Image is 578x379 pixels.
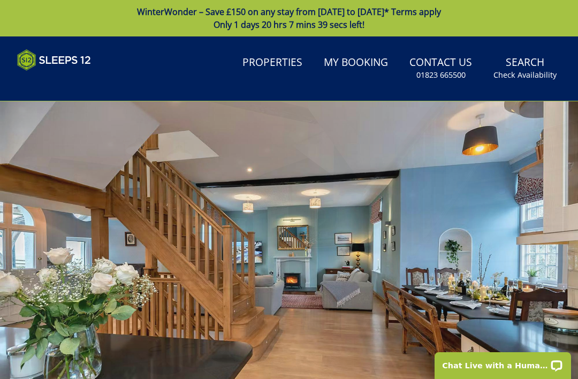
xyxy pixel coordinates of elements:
a: My Booking [320,51,392,75]
a: Contact Us01823 665500 [405,51,476,86]
small: Check Availability [493,70,557,80]
iframe: Customer reviews powered by Trustpilot [12,77,124,86]
a: SearchCheck Availability [489,51,561,86]
small: 01823 665500 [416,70,466,80]
img: Sleeps 12 [17,49,91,71]
a: Properties [238,51,307,75]
iframe: LiveChat chat widget [428,345,578,379]
span: Only 1 days 20 hrs 7 mins 39 secs left! [214,19,364,31]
